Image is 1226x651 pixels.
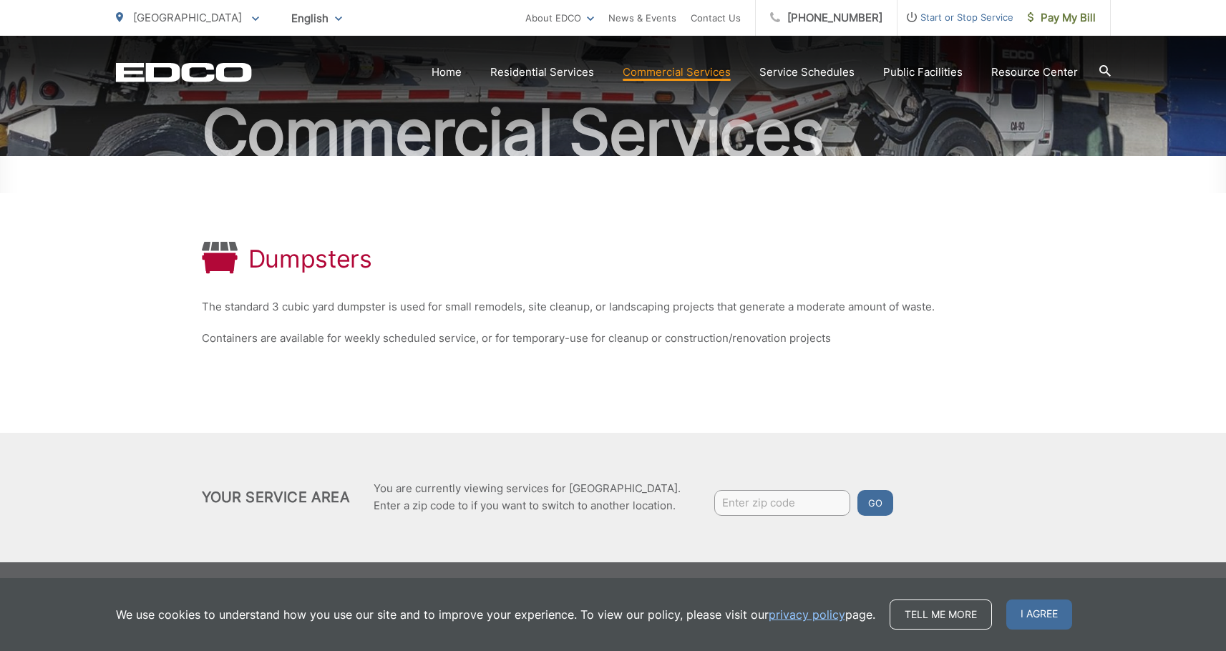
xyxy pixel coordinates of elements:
[202,298,1025,315] p: The standard 3 cubic yard dumpster is used for small remodels, site cleanup, or landscaping proje...
[759,64,855,81] a: Service Schedules
[1028,9,1096,26] span: Pay My Bill
[769,606,845,623] a: privacy policy
[202,489,350,506] h2: Your Service Area
[525,9,594,26] a: About EDCO
[116,62,252,82] a: EDCD logo. Return to the homepage.
[432,64,462,81] a: Home
[133,11,242,24] span: [GEOGRAPHIC_DATA]
[116,97,1111,169] h2: Commercial Services
[623,64,731,81] a: Commercial Services
[202,330,1025,347] p: Containers are available for weekly scheduled service, or for temporary-use for cleanup or constr...
[714,490,850,516] input: Enter zip code
[857,490,893,516] button: Go
[608,9,676,26] a: News & Events
[691,9,741,26] a: Contact Us
[248,245,372,273] h1: Dumpsters
[374,480,681,514] p: You are currently viewing services for [GEOGRAPHIC_DATA]. Enter a zip code to if you want to swit...
[991,64,1078,81] a: Resource Center
[116,606,875,623] p: We use cookies to understand how you use our site and to improve your experience. To view our pol...
[890,599,992,630] a: Tell me more
[490,64,594,81] a: Residential Services
[883,64,963,81] a: Public Facilities
[1006,599,1072,630] span: I agree
[281,6,353,31] span: English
